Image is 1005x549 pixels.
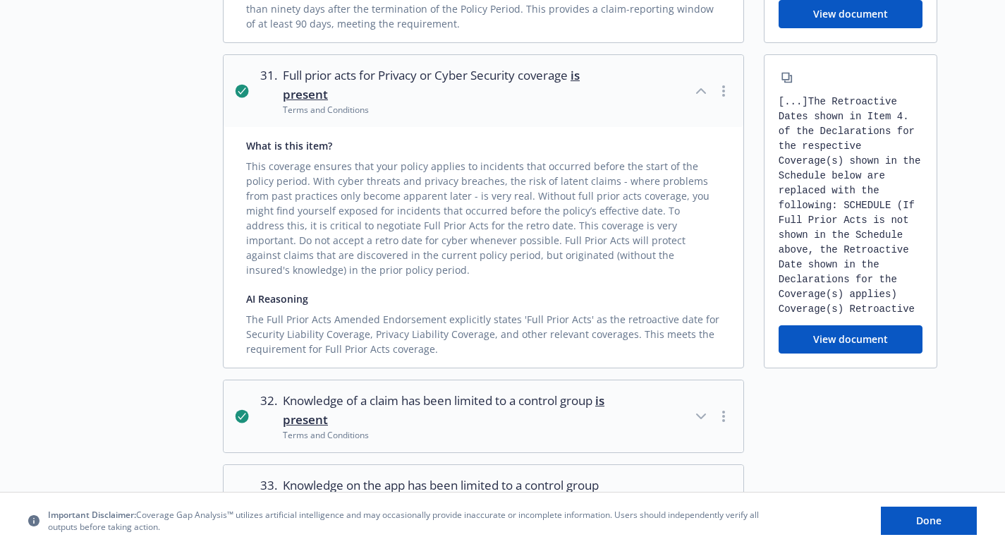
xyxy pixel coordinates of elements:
[283,429,608,441] div: Terms and Conditions
[283,104,608,116] div: Terms and Conditions
[224,465,743,537] button: 33.Knowledge on the app has been limited to a control group and has severability is presentTerms ...
[283,392,608,429] span: Knowledge of a claim has been limited to a control group
[246,138,721,153] div: What is this item?
[779,95,922,317] div: [...] The Retroactive Dates shown in Item 4. of the Declarations for the respective Coverage(s) s...
[260,392,277,441] div: 32 .
[224,55,743,127] button: 31.Full prior acts for Privacy or Cyber Security coverage is presentTerms and Conditions
[283,392,604,427] span: is present
[246,153,721,277] div: This coverage ensures that your policy applies to incidents that occurred before the start of the...
[260,66,277,116] div: 31 .
[260,476,277,526] div: 33 .
[916,514,942,527] span: Done
[246,306,721,356] div: The Full Prior Acts Amended Endorsement explicitly states 'Full Prior Acts' as the retroactive da...
[283,67,580,102] span: is present
[48,509,136,521] span: Important Disclaimer:
[779,325,922,354] button: View document
[283,476,608,514] span: Knowledge on the app has been limited to a control group and has severability
[283,66,608,104] span: Full prior acts for Privacy or Cyber Security coverage
[246,291,721,306] div: AI Reasoning
[48,509,767,533] span: Coverage Gap Analysis™ utilizes artificial intelligence and may occasionally provide inaccurate o...
[881,507,977,535] button: Done
[224,380,743,452] button: 32.Knowledge of a claim has been limited to a control group is presentTerms and Conditions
